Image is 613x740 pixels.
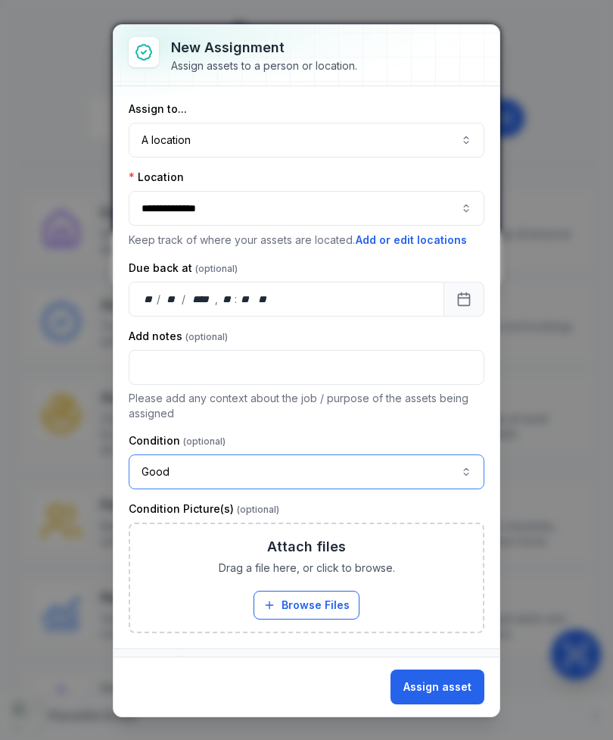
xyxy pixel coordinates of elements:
div: month, [162,292,182,307]
button: A location [129,123,484,158]
button: Assign asset [391,670,484,704]
button: Add or edit locations [355,232,468,248]
button: Good [129,454,484,489]
button: Assets1 [114,649,499,679]
div: minute, [238,292,254,307]
h3: New assignment [171,37,357,58]
button: Browse Files [254,591,359,620]
div: Assign assets to a person or location. [171,58,357,73]
label: Condition [129,433,226,448]
label: Condition Picture(s) [129,501,279,517]
div: 1 [172,655,188,673]
label: Add notes [129,329,228,344]
span: Assets [129,655,188,673]
h3: Attach files [267,536,346,557]
div: day, [142,292,157,307]
div: year, [187,292,215,307]
label: Due back at [129,261,238,276]
div: am/pm, [255,292,272,307]
div: : [235,292,238,307]
div: hour, [219,292,235,307]
div: , [215,292,219,307]
div: / [157,292,162,307]
p: Please add any context about the job / purpose of the assets being assigned [129,391,484,421]
label: Location [129,170,184,185]
p: Keep track of where your assets are located. [129,232,484,248]
div: / [182,292,187,307]
label: Assign to... [129,101,187,117]
span: Drag a file here, or click to browse. [219,560,395,576]
button: Calendar [443,282,484,317]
